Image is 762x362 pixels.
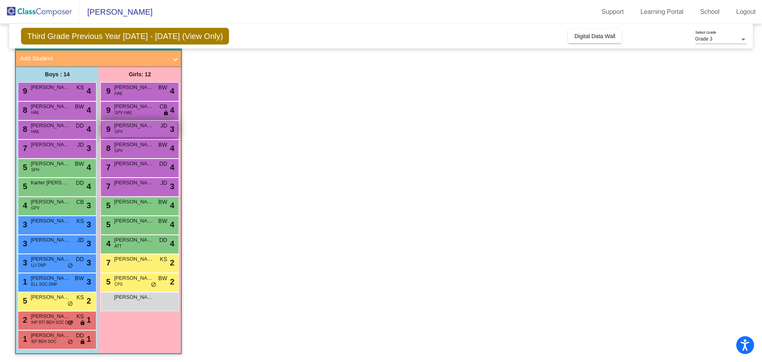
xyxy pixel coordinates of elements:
[114,148,123,154] span: GPV
[31,129,39,135] span: HAE
[31,160,70,168] span: [PERSON_NAME]
[31,339,56,345] span: IEP BEH SOC
[170,180,174,192] span: 3
[67,263,73,269] span: do_not_disturb_alt
[114,293,154,301] span: [PERSON_NAME]
[114,103,154,110] span: [PERSON_NAME]
[31,122,70,130] span: [PERSON_NAME]
[114,141,154,149] span: [PERSON_NAME]
[158,198,167,206] span: BW
[158,83,167,92] span: BW
[114,236,154,244] span: [PERSON_NAME]
[730,6,762,18] a: Logout
[21,87,27,95] span: 9
[21,125,27,134] span: 8
[114,83,154,91] span: [PERSON_NAME]
[31,198,70,206] span: [PERSON_NAME]
[695,36,712,42] span: Grade 3
[21,201,27,210] span: 4
[87,85,91,97] span: 4
[31,103,70,110] span: [PERSON_NAME]
[163,110,169,116] span: lock
[87,142,91,154] span: 3
[160,122,167,130] span: JD
[87,180,91,192] span: 4
[104,144,110,153] span: 8
[87,199,91,211] span: 3
[694,6,726,18] a: School
[21,296,27,305] span: 5
[114,110,132,116] span: GPV HAE
[170,142,174,154] span: 4
[104,163,110,172] span: 7
[31,274,70,282] span: [PERSON_NAME]
[21,277,27,286] span: 1
[104,106,110,114] span: 9
[170,276,174,288] span: 2
[21,239,27,248] span: 3
[31,167,39,173] span: SPH
[87,123,91,135] span: 4
[87,276,91,288] span: 3
[76,198,84,206] span: CB
[80,339,85,345] span: lock
[87,219,91,230] span: 3
[114,255,154,263] span: [PERSON_NAME]
[31,312,70,320] span: [PERSON_NAME]
[114,198,154,206] span: [PERSON_NAME]
[114,129,123,135] span: GPV
[87,257,91,269] span: 3
[80,320,85,326] span: lock
[87,238,91,250] span: 3
[21,182,27,191] span: 5
[170,257,174,269] span: 2
[158,141,167,149] span: BW
[170,85,174,97] span: 4
[87,161,91,173] span: 4
[574,33,615,39] span: Digital Data Wall
[151,282,156,288] span: do_not_disturb_alt
[170,219,174,230] span: 4
[114,179,154,187] span: [PERSON_NAME]
[114,217,154,225] span: [PERSON_NAME]
[568,29,622,43] button: Digital Data Wall
[104,182,110,191] span: 7
[31,331,70,339] span: [PERSON_NAME]
[87,314,91,326] span: 1
[77,217,84,225] span: KS
[87,295,91,307] span: 2
[76,122,84,130] span: DD
[21,258,27,267] span: 3
[31,179,70,187] span: Karter [PERSON_NAME]
[31,83,70,91] span: [PERSON_NAME]
[170,199,174,211] span: 4
[67,339,73,345] span: do_not_disturb_alt
[21,28,229,45] span: Third Grade Previous Year [DATE] - [DATE] (View Only)
[76,179,84,187] span: DD
[16,50,181,66] mat-expansion-panel-header: Add Student
[104,201,110,210] span: 5
[170,161,174,173] span: 4
[634,6,690,18] a: Learning Portal
[114,122,154,130] span: [PERSON_NAME]
[21,316,27,324] span: 2
[31,217,70,225] span: [PERSON_NAME]
[79,6,152,18] span: [PERSON_NAME]
[104,87,110,95] span: 9
[159,236,167,244] span: DD
[104,125,110,134] span: 9
[77,312,84,321] span: KS
[595,6,630,18] a: Support
[16,66,98,82] div: Boys : 14
[75,160,84,168] span: BW
[31,281,57,287] span: ELL SOC DNP
[21,163,27,172] span: 5
[31,205,39,211] span: GPV
[98,66,181,82] div: Girls: 12
[21,144,27,153] span: 7
[21,106,27,114] span: 8
[104,277,110,286] span: 5
[75,103,84,111] span: BW
[31,262,46,268] span: LLI DNP
[75,274,84,283] span: BW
